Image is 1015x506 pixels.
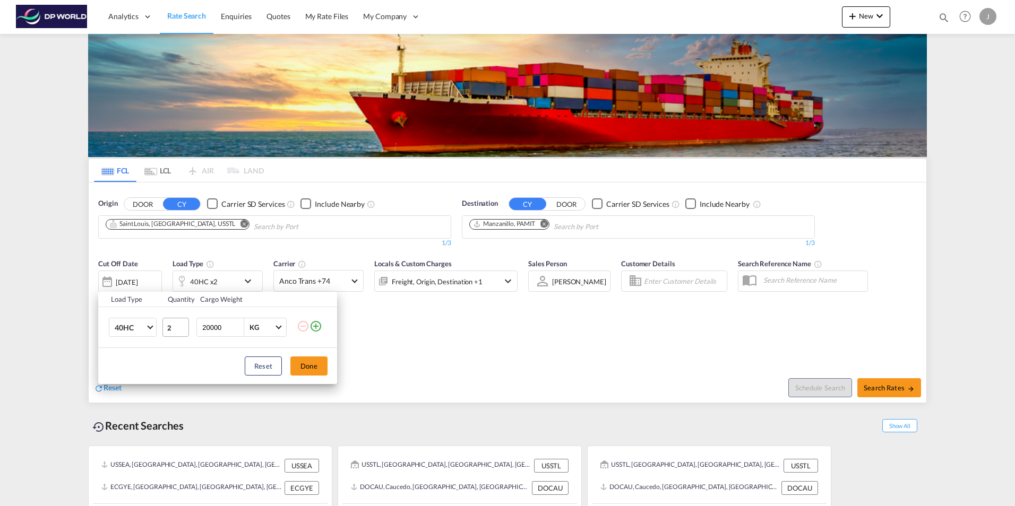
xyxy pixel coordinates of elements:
[297,320,309,333] md-icon: icon-minus-circle-outline
[245,356,282,376] button: Reset
[161,292,194,307] th: Quantity
[290,356,328,376] button: Done
[309,320,322,333] md-icon: icon-plus-circle-outline
[115,322,145,333] span: 40HC
[109,318,157,337] md-select: Choose: 40HC
[162,318,189,337] input: Qty
[201,318,244,336] input: Enter Weight
[200,294,290,304] div: Cargo Weight
[98,292,161,307] th: Load Type
[250,323,259,331] div: KG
